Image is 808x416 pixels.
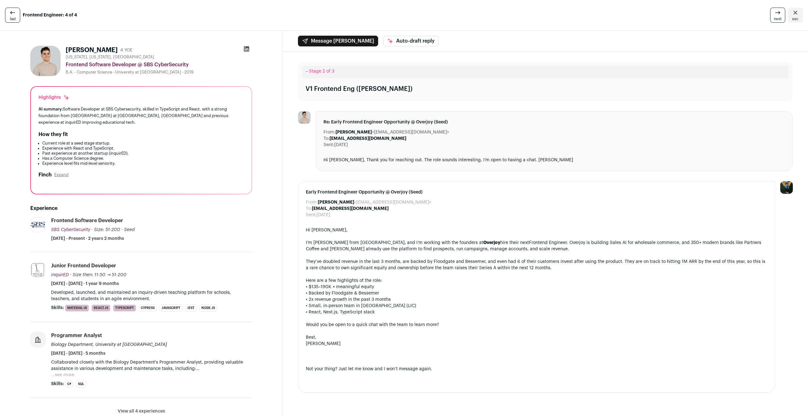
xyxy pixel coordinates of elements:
li: TypeScript [113,305,136,312]
b: [EMAIL_ADDRESS][DOMAIN_NAME] [312,206,389,211]
div: Programmer Analyst [51,332,102,339]
span: last [10,16,16,21]
span: Skills: [51,305,64,311]
span: – [306,69,308,74]
div: Frontend Software Developer @ SBS CyberSecurity [66,61,252,68]
li: Node.js [199,305,217,312]
dd: <[EMAIL_ADDRESS][DOMAIN_NAME]> [336,129,449,135]
dd: [DATE] [334,142,348,148]
p: Collaborated closely with the Biology Department's Programmer Analyst, providing valuable assista... [51,359,252,372]
img: 92c2689243b69f789fc6f52a5e1e9706422d19ff95f1b3870c66027b363cd12e.jpg [298,111,311,124]
span: [DATE] - Present · 2 years 2 months [51,235,124,242]
li: Cypress [139,305,157,312]
h1: [PERSON_NAME] [66,46,118,55]
span: · Size then: 11-50 → 51-200 [70,273,127,277]
dt: Sent: [324,142,334,148]
dt: From: [306,199,318,205]
div: [PERSON_NAME] [306,341,767,347]
div: • React, Next.js, TypeScript stack [306,309,767,315]
a: last [5,8,20,23]
button: ...see more [51,372,74,378]
div: 4 YOE [120,47,133,53]
div: • Small, in-person team in [GEOGRAPHIC_DATA] (LIC) [306,303,767,309]
div: Here are a few highlights of the role: [306,277,767,284]
li: Experience with React and TypeScript. [42,146,244,151]
span: Stage 2 of 3 [309,69,334,74]
div: Frontend Software Developer [51,217,123,224]
img: 92c2689243b69f789fc6f52a5e1e9706422d19ff95f1b3870c66027b363cd12e.jpg [30,46,61,76]
div: Best, [306,334,767,341]
div: V1 Frontend Eng ([PERSON_NAME]) [306,85,413,93]
button: Message [PERSON_NAME] [298,36,378,46]
h2: Experience [30,205,252,212]
span: Skills: [51,381,64,387]
div: Junior Frontend Developer [51,262,116,269]
b: [PERSON_NAME] [336,130,372,134]
span: · [122,227,123,233]
dt: To: [306,205,312,212]
li: JavaScript [159,305,182,312]
span: Seed [124,228,135,232]
a: Frontend Engineer [529,241,567,245]
img: 12031951-medium_jpg [780,181,793,194]
span: SBS CyberSecurity [51,228,90,232]
dd: <[EMAIL_ADDRESS][DOMAIN_NAME]> [318,199,431,205]
a: Close [788,8,803,23]
a: next [770,8,785,23]
h2: How they fit [39,131,68,138]
b: [PERSON_NAME] [318,200,354,205]
li: C# [65,381,73,388]
div: Not your thing? Just let me know and I won’t message again. [306,366,767,372]
dt: To: [324,135,330,142]
b: [EMAIL_ADDRESS][DOMAIN_NAME] [330,136,406,141]
span: · Size: 51-200 [92,228,120,232]
li: Current role at a seed stage startup. [42,141,244,146]
li: Past experience at another startup (inquirED). [42,151,244,156]
dt: Sent: [306,212,317,218]
img: f4a817cfd89a075a5351afe2380b8d895e760eed0b3f12f6584a878a26e60897.jpg [31,263,45,277]
span: AI summary: [39,107,63,111]
div: B.A. - Computer Science - University at [GEOGRAPHIC_DATA] - 2019 [66,70,252,75]
span: Biology Department, University at [GEOGRAPHIC_DATA] [51,342,167,347]
span: [DATE] - [DATE] · 1 year 9 months [51,281,119,287]
li: Material UI [65,305,89,312]
span: next [774,16,781,21]
div: Would you be open to a quick chat with the team to learn more? [306,322,767,328]
img: 87cc1dffb51608a68606fad9d33ec6fccf420669e91b093064e011cbfaf79736.jpg [31,222,45,228]
div: • $135–190K + meaningful equity [306,284,767,290]
li: Jest [185,305,197,312]
div: They’ve doubled revenue in the last 3 months, are backed by Floodgate and Bessemer, and even had ... [306,259,767,271]
span: [DATE] - [DATE] · 5 months [51,350,105,357]
img: company-logo-placeholder-414d4e2ec0e2ddebbe968bf319fdfe5acfe0c9b87f798d344e800bc9a89632a0.png [31,332,45,347]
span: Early Frontend Engineer Opportunity @ Overjoy (Seed) [306,189,767,195]
button: View all 4 experiences [118,408,165,414]
p: Developed, launched, and maintained an inquiry-driven teaching platform for schools, teachers, an... [51,289,252,302]
li: React.js [92,305,110,312]
div: Software Developer at SBS Cybersecurity, skilled in TypeScript and React, with a strong foundatio... [39,106,244,126]
h2: Finch [39,171,52,179]
li: SQL [76,381,86,388]
span: [US_STATE], [US_STATE], [GEOGRAPHIC_DATA] [66,55,154,60]
dt: From: [324,129,336,135]
div: Hi [PERSON_NAME], Thank you for reaching out. The role sounds interesting, I’m open to having a c... [324,157,785,163]
strong: Frontend Engineer: 4 of 4 [23,12,77,18]
span: Re: Early Frontend Engineer Opportunity @ Overjoy (Seed) [324,119,785,125]
span: esc [792,16,799,21]
button: Auto-draft reply [383,36,439,46]
li: Has a Computer Science degree. [42,156,244,161]
div: • Backed by Floodgate & Bessemer [306,290,767,296]
span: inquirED [51,273,69,277]
div: • 2x revenue growth in the past 3 months [306,296,767,303]
strong: Overjoy [483,241,500,245]
div: Hi [PERSON_NAME], [306,227,767,233]
li: Experience level fits mid-level seniority. [42,161,244,166]
dd: [DATE] [317,212,330,218]
button: Expand [54,172,68,177]
div: Highlights [39,94,70,101]
div: I’m [PERSON_NAME] from [GEOGRAPHIC_DATA], and I’m working with the founders at hire their next . ... [306,240,767,252]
